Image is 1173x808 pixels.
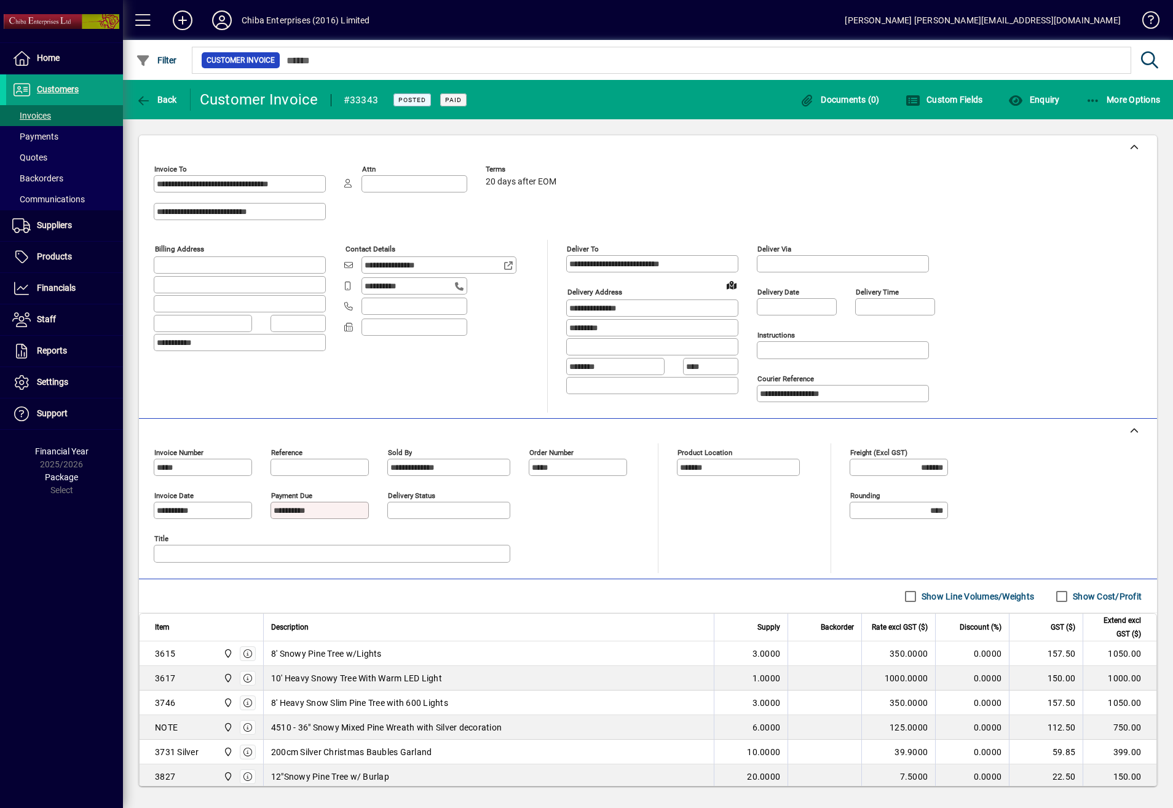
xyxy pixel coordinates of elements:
mat-label: Delivery time [856,288,899,296]
a: Knowledge Base [1133,2,1158,42]
span: Paid [445,96,462,104]
span: Backorder [821,620,854,634]
mat-label: Deliver via [757,245,791,253]
td: 750.00 [1083,715,1156,740]
span: Back [136,95,177,105]
td: 0.0000 [935,641,1009,666]
span: 8' Snowy Pine Tree w/Lights [271,648,382,660]
div: 1000.0000 [869,672,928,684]
mat-label: Delivery date [757,288,799,296]
td: 0.0000 [935,740,1009,764]
mat-label: Courier Reference [757,374,814,383]
span: Communications [12,194,85,204]
mat-label: Product location [677,448,732,457]
span: Central [220,770,234,783]
div: 125.0000 [869,721,928,734]
mat-label: Rounding [850,491,880,500]
mat-label: Attn [362,165,376,173]
span: Enquiry [1008,95,1059,105]
mat-label: Sold by [388,448,412,457]
span: Item [155,620,170,634]
span: Invoices [12,111,51,121]
td: 112.50 [1009,715,1083,740]
span: Terms [486,165,559,173]
span: Support [37,408,68,418]
button: Add [163,9,202,31]
a: Financials [6,273,123,304]
button: Back [133,89,180,111]
div: [PERSON_NAME] [PERSON_NAME][EMAIL_ADDRESS][DOMAIN_NAME] [845,10,1121,30]
a: Reports [6,336,123,366]
td: 1000.00 [1083,666,1156,691]
div: 3615 [155,648,175,660]
span: Home [37,53,60,63]
button: Enquiry [1005,89,1062,111]
div: Chiba Enterprises (2016) Limited [242,10,370,30]
span: 3.0000 [752,697,781,709]
td: 150.00 [1009,666,1083,691]
span: Payments [12,132,58,141]
span: Supply [757,620,780,634]
div: 3746 [155,697,175,709]
span: 20.0000 [747,770,780,783]
button: Profile [202,9,242,31]
span: 4510 - 36" Snowy Mixed Pine Wreath with Silver decoration [271,721,502,734]
span: Central [220,696,234,710]
span: Quotes [12,152,47,162]
a: Support [6,398,123,429]
span: Central [220,721,234,734]
span: Package [45,472,78,482]
span: Filter [136,55,177,65]
td: 150.00 [1083,764,1156,789]
span: Financial Year [35,446,89,456]
span: 3.0000 [752,648,781,660]
span: 20 days after EOM [486,177,556,187]
label: Show Line Volumes/Weights [919,590,1034,603]
div: 3617 [155,672,175,684]
span: Central [220,745,234,759]
span: Reports [37,346,67,355]
mat-label: Deliver To [567,245,599,253]
span: 6.0000 [752,721,781,734]
td: 0.0000 [935,764,1009,789]
span: 10.0000 [747,746,780,758]
div: Customer Invoice [200,90,318,109]
mat-label: Title [154,534,168,543]
td: 22.50 [1009,764,1083,789]
td: 59.85 [1009,740,1083,764]
td: 157.50 [1009,691,1083,715]
span: Customer Invoice [207,54,275,66]
button: More Options [1083,89,1164,111]
span: Financials [37,283,76,293]
span: Customers [37,84,79,94]
span: Posted [398,96,426,104]
td: 399.00 [1083,740,1156,764]
a: Home [6,43,123,74]
div: 7.5000 [869,770,928,783]
span: Custom Fields [906,95,983,105]
mat-label: Order number [529,448,574,457]
div: #33343 [344,90,379,110]
span: 10' Heavy Snowy Tree With Warm LED Light [271,672,442,684]
mat-label: Invoice number [154,448,203,457]
span: Description [271,620,309,634]
span: Suppliers [37,220,72,230]
span: Documents (0) [800,95,880,105]
a: Communications [6,189,123,210]
span: GST ($) [1051,620,1075,634]
a: View on map [722,275,741,295]
span: More Options [1086,95,1161,105]
span: Products [37,252,72,261]
span: Central [220,647,234,660]
div: 3827 [155,770,175,783]
span: Discount (%) [960,620,1001,634]
td: 0.0000 [935,666,1009,691]
mat-label: Instructions [757,331,795,339]
div: 350.0000 [869,648,928,660]
app-page-header-button: Back [123,89,191,111]
a: Invoices [6,105,123,126]
td: 1050.00 [1083,691,1156,715]
td: 157.50 [1009,641,1083,666]
span: Settings [37,377,68,387]
div: 3731 Silver [155,746,199,758]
